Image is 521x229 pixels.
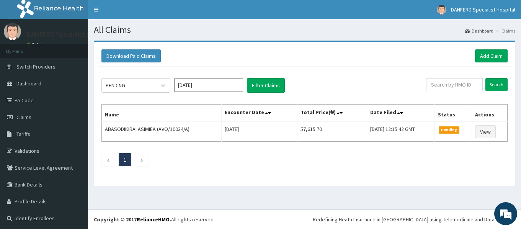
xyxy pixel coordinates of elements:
[297,122,367,142] td: 57,615.70
[367,122,434,142] td: [DATE] 12:15:42 GMT
[16,80,41,87] span: Dashboard
[106,82,125,89] div: PENDING
[88,209,521,229] footer: All rights reserved.
[94,216,171,223] strong: Copyright © 2017 .
[485,78,508,91] input: Search
[137,216,170,223] a: RelianceHMO
[437,5,446,15] img: User Image
[102,122,222,142] td: ABASODIKIRAI ASIMIEA (AVO/10034/A)
[101,49,161,62] button: Download Paid Claims
[475,49,508,62] a: Add Claim
[451,6,515,13] span: DANFERD Specialist Hospital
[106,156,110,163] a: Previous page
[222,105,297,122] th: Encounter Date
[16,63,56,70] span: Switch Providers
[124,156,126,163] a: Page 1 is your current page
[27,31,112,38] p: DANFERD Specialist Hospital
[313,216,515,223] div: Redefining Heath Insurance in [GEOGRAPHIC_DATA] using Telemedicine and Data Science!
[439,126,460,133] span: Pending
[140,156,144,163] a: Next page
[494,28,515,34] li: Claims
[222,122,297,142] td: [DATE]
[16,131,30,137] span: Tariffs
[4,23,21,40] img: User Image
[247,78,285,93] button: Filter Claims
[16,114,31,121] span: Claims
[27,42,45,47] a: Online
[102,105,222,122] th: Name
[367,105,434,122] th: Date Filed
[472,105,507,122] th: Actions
[465,28,493,34] a: Dashboard
[297,105,367,122] th: Total Price(₦)
[475,125,496,138] a: View
[174,78,243,92] input: Select Month and Year
[434,105,472,122] th: Status
[426,78,483,91] input: Search by HMO ID
[94,25,515,35] h1: All Claims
